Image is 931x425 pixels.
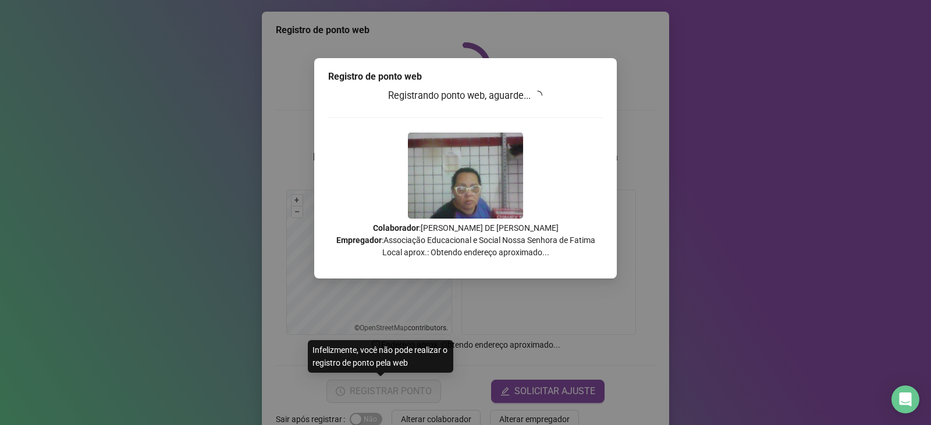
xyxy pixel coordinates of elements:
[328,222,603,259] p: : [PERSON_NAME] DE [PERSON_NAME] : Associação Educacional e Social Nossa Senhora de Fatima Local ...
[891,385,919,413] div: Open Intercom Messenger
[336,235,382,245] strong: Empregador
[308,340,453,373] div: Infelizmente, você não pode realizar o registro de ponto pela web
[408,133,523,219] img: Z
[328,70,603,84] div: Registro de ponto web
[373,223,419,233] strong: Colaborador
[328,88,603,103] h3: Registrando ponto web, aguarde...
[532,90,543,101] span: loading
